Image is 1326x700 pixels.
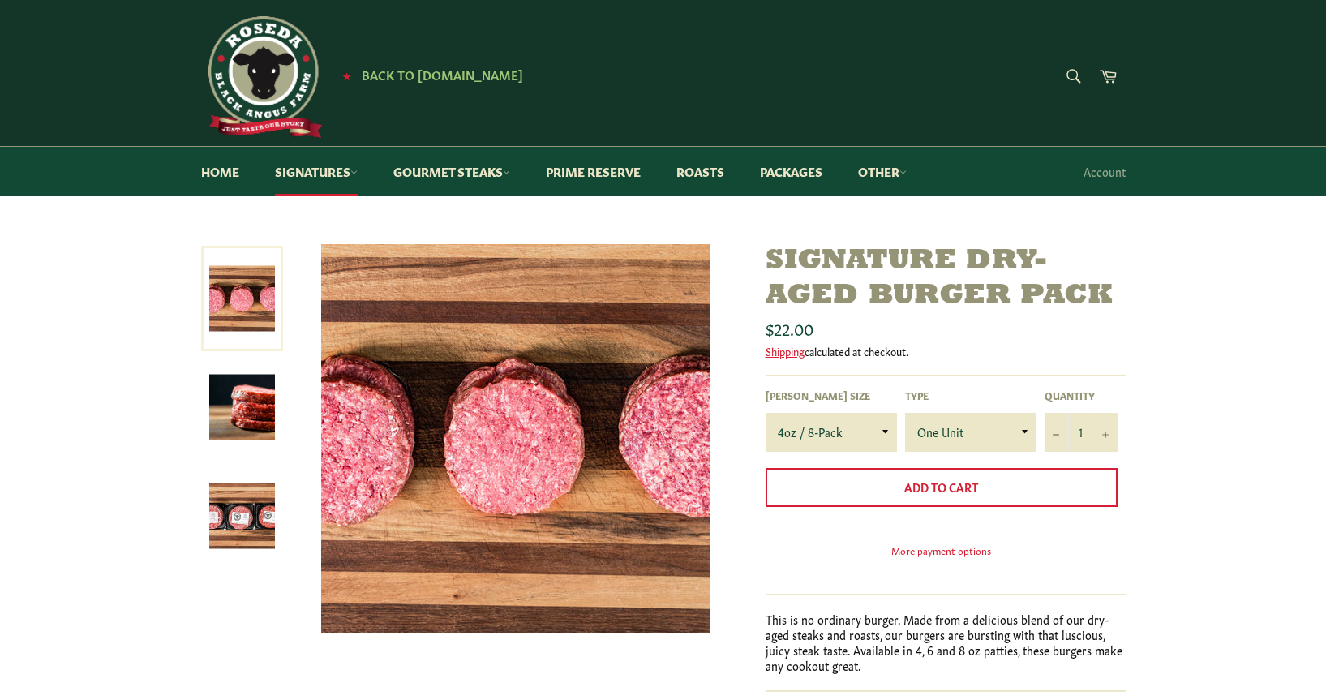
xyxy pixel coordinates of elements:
[766,389,897,402] label: [PERSON_NAME] Size
[342,69,351,82] span: ★
[321,244,710,633] img: Signature Dry-Aged Burger Pack
[530,147,657,196] a: Prime Reserve
[209,375,275,440] img: Signature Dry-Aged Burger Pack
[766,612,1126,674] p: This is no ordinary burger. Made from a delicious blend of our dry-aged steaks and roasts, our bu...
[377,147,526,196] a: Gourmet Steaks
[766,543,1118,557] a: More payment options
[905,389,1036,402] label: Type
[766,344,1126,359] div: calculated at checkout.
[1093,413,1118,452] button: Increase item quantity by one
[209,483,275,549] img: Signature Dry-Aged Burger Pack
[744,147,839,196] a: Packages
[766,244,1126,314] h1: Signature Dry-Aged Burger Pack
[201,16,323,138] img: Roseda Beef
[1045,413,1069,452] button: Reduce item quantity by one
[185,147,255,196] a: Home
[334,69,523,82] a: ★ Back to [DOMAIN_NAME]
[766,468,1118,507] button: Add to Cart
[259,147,374,196] a: Signatures
[362,66,523,83] span: Back to [DOMAIN_NAME]
[904,479,978,495] span: Add to Cart
[842,147,923,196] a: Other
[766,316,813,339] span: $22.00
[660,147,740,196] a: Roasts
[766,343,805,359] a: Shipping
[1075,148,1134,195] a: Account
[1045,389,1118,402] label: Quantity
